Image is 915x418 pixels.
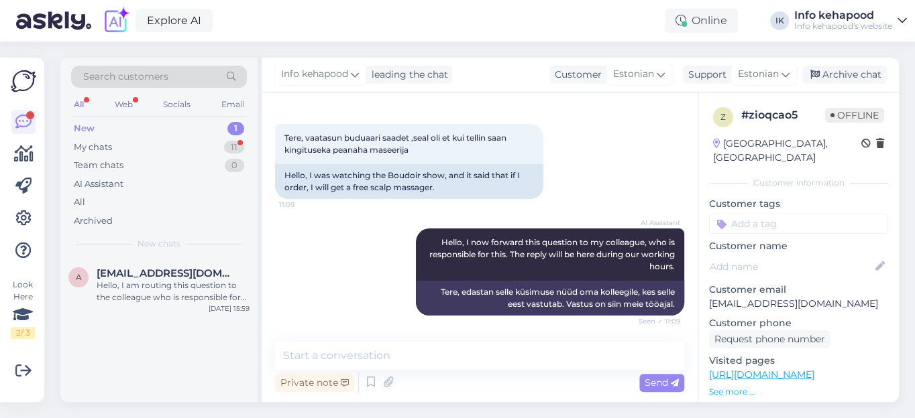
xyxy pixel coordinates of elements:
[709,197,888,211] p: Customer tags
[71,96,87,113] div: All
[160,96,193,113] div: Socials
[74,122,95,135] div: New
[710,259,873,274] input: Add name
[630,218,680,228] span: AI Assistant
[76,272,82,282] span: a
[209,303,250,313] div: [DATE] 15:59
[138,238,180,250] span: New chats
[709,239,888,253] p: Customer name
[102,7,130,35] img: explore-ai
[709,316,888,330] p: Customer phone
[136,9,213,32] a: Explore AI
[74,196,85,209] div: All
[11,68,36,94] img: Askly Logo
[709,354,888,368] p: Visited pages
[709,214,888,234] input: Add a tag
[74,159,123,172] div: Team chats
[219,96,247,113] div: Email
[74,214,113,228] div: Archived
[794,10,892,21] div: Info kehapood
[741,107,825,123] div: # zioqcao5
[683,68,726,82] div: Support
[225,159,244,172] div: 0
[794,21,892,31] div: Info kehapood's website
[224,141,244,154] div: 11
[366,68,448,82] div: leading the chat
[802,66,887,84] div: Archive chat
[429,237,677,271] span: Hello, I now forward this question to my colleague, who is responsible for this. The reply will b...
[825,108,884,123] span: Offline
[281,67,348,82] span: Info kehapood
[74,178,123,191] div: AI Assistant
[709,297,888,311] p: [EMAIL_ADDRESS][DOMAIN_NAME]
[97,267,236,279] span: anastassia.shegurova@gmail.com
[112,96,136,113] div: Web
[645,376,679,389] span: Send
[709,368,814,380] a: [URL][DOMAIN_NAME]
[97,279,250,303] div: Hello, I am routing this question to the colleague who is responsible for this topic. The reply m...
[275,374,354,392] div: Private note
[416,281,684,316] div: Tere, edastan selle küsimuse nüüd oma kolleegile, kes selle eest vastutab. Vastus on siin meie tö...
[11,327,35,339] div: 2 / 3
[74,141,112,154] div: My chats
[83,70,168,84] span: Search customers
[549,68,602,82] div: Customer
[713,137,861,165] div: [GEOGRAPHIC_DATA], [GEOGRAPHIC_DATA]
[279,200,329,210] span: 11:09
[227,122,244,135] div: 1
[709,330,830,348] div: Request phone number
[613,67,654,82] span: Estonian
[720,112,726,122] span: z
[794,10,907,31] a: Info kehapoodInfo kehapood's website
[709,386,888,398] p: See more ...
[738,67,779,82] span: Estonian
[709,283,888,297] p: Customer email
[709,177,888,189] div: Customer information
[665,9,738,33] div: Online
[284,133,508,155] span: Tere, vaatasun buduaari saadet ,seal oli et kui tellin saan kingituseka peanaha maseerija
[630,316,680,326] span: Seen ✓ 11:09
[770,11,789,30] div: IK
[11,279,35,339] div: Look Here
[275,164,543,199] div: Hello, I was watching the Boudoir show, and it said that if I order, I will get a free scalp mass...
